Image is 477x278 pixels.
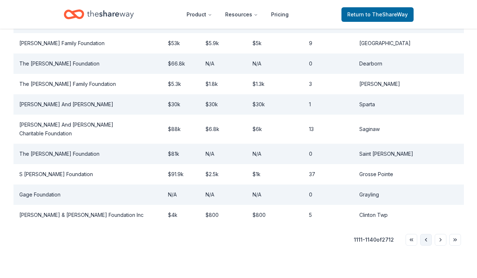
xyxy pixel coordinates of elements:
td: Clinton Twp [353,205,464,225]
td: $2.5k [200,164,247,184]
td: [PERSON_NAME] & [PERSON_NAME] Foundation Inc [13,205,162,225]
td: 9 [303,33,353,53]
td: Gage Foundation [13,184,162,205]
td: $800 [200,205,247,225]
td: Grosse Pointe [353,164,464,184]
td: $81k [162,144,200,164]
td: Saginaw [353,115,464,144]
td: $30k [247,94,303,115]
td: N/A [200,53,247,74]
td: 13 [303,115,353,144]
td: $6k [247,115,303,144]
td: 0 [303,184,353,205]
td: $1k [247,164,303,184]
td: 1 [303,94,353,115]
a: Home [64,6,134,23]
td: [PERSON_NAME] And [PERSON_NAME] [13,94,162,115]
td: N/A [247,184,303,205]
span: Return [347,10,408,19]
td: $91.9k [162,164,200,184]
div: 1111 - 1140 of 2712 [354,235,394,244]
td: $4k [162,205,200,225]
td: N/A [247,53,303,74]
td: Dearborn [353,53,464,74]
td: 0 [303,53,353,74]
td: The [PERSON_NAME] Foundation [13,53,162,74]
td: Sparta [353,94,464,115]
a: Returnto TheShareWay [341,7,414,22]
td: $5k [247,33,303,53]
td: The [PERSON_NAME] Family Foundation [13,74,162,94]
td: [PERSON_NAME] [353,74,464,94]
td: $30k [200,94,247,115]
td: S [PERSON_NAME] Foundation [13,164,162,184]
td: N/A [247,144,303,164]
td: $6.8k [200,115,247,144]
td: Grayling [353,184,464,205]
td: 37 [303,164,353,184]
td: Saint [PERSON_NAME] [353,144,464,164]
td: 3 [303,74,353,94]
button: Product [181,7,218,22]
td: 0 [303,144,353,164]
td: $1.8k [200,74,247,94]
button: Resources [219,7,264,22]
td: [GEOGRAPHIC_DATA] [353,33,464,53]
td: $5.3k [162,74,200,94]
td: N/A [200,144,247,164]
td: $30k [162,94,200,115]
td: 5 [303,205,353,225]
td: N/A [162,184,200,205]
span: to TheShareWay [365,11,408,17]
td: $1.3k [247,74,303,94]
td: The [PERSON_NAME] Foundation [13,144,162,164]
td: [PERSON_NAME] And [PERSON_NAME] Charitable Foundation [13,115,162,144]
td: $800 [247,205,303,225]
td: $66.8k [162,53,200,74]
a: Pricing [265,7,294,22]
nav: Main [181,6,294,23]
td: $5.9k [200,33,247,53]
td: $88k [162,115,200,144]
td: [PERSON_NAME] Family Foundation [13,33,162,53]
td: $53k [162,33,200,53]
td: N/A [200,184,247,205]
